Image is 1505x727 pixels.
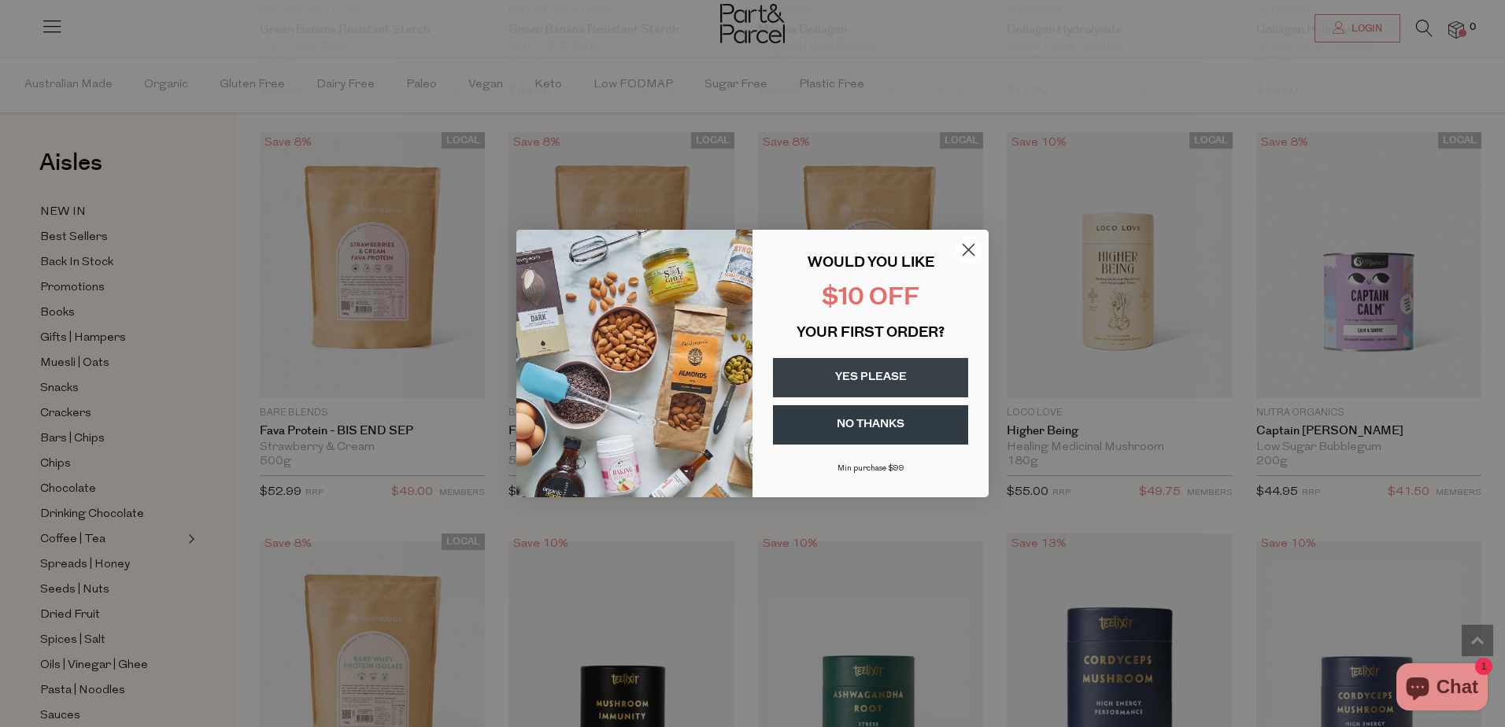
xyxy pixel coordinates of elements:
[773,358,968,397] button: YES PLEASE
[955,236,982,264] button: Close dialog
[822,286,919,311] span: $10 OFF
[516,230,752,497] img: 43fba0fb-7538-40bc-babb-ffb1a4d097bc.jpeg
[797,327,945,341] span: YOUR FIRST ORDER?
[838,464,904,473] span: Min purchase $99
[1392,663,1492,714] inbox-online-store-chat: Shopify online store chat
[773,405,968,445] button: NO THANKS
[808,256,934,271] span: WOULD YOU LIKE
